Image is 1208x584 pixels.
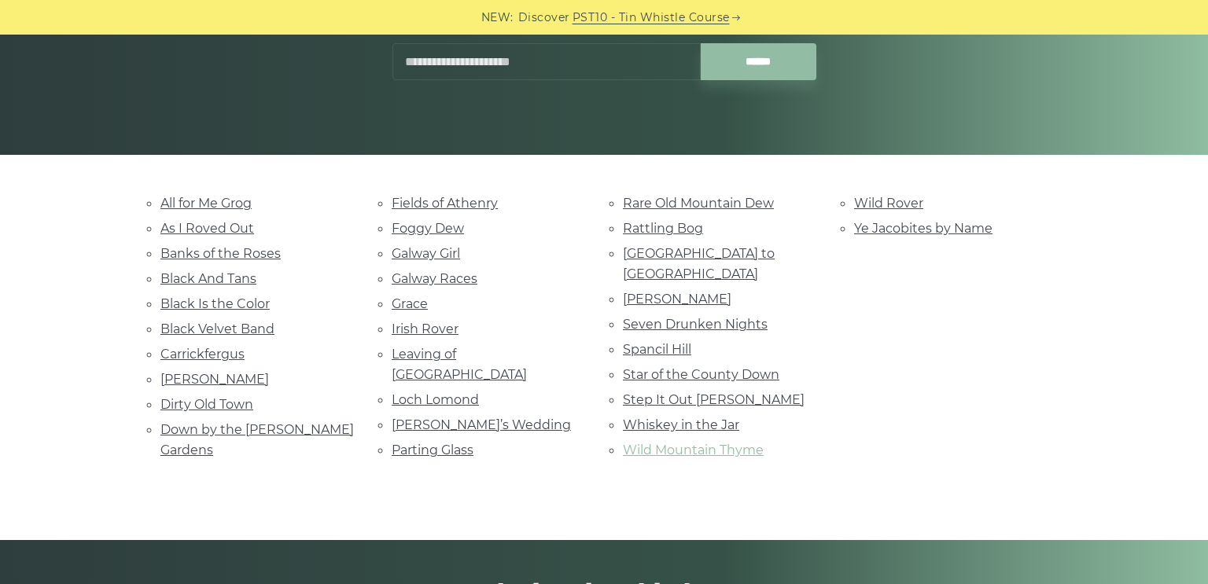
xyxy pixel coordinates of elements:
[392,417,571,432] a: [PERSON_NAME]’s Wedding
[623,246,775,281] a: [GEOGRAPHIC_DATA] to [GEOGRAPHIC_DATA]
[623,417,739,432] a: Whiskey in the Jar
[160,196,252,211] a: All for Me Grog
[392,246,460,261] a: Galway Girl
[623,367,779,382] a: Star of the County Down
[392,196,498,211] a: Fields of Athenry
[160,246,281,261] a: Banks of the Roses
[854,196,923,211] a: Wild Rover
[854,221,993,236] a: Ye Jacobites by Name
[392,221,464,236] a: Foggy Dew
[160,372,269,387] a: [PERSON_NAME]
[623,392,805,407] a: Step It Out [PERSON_NAME]
[623,221,703,236] a: Rattling Bog
[160,271,256,286] a: Black And Tans
[392,392,479,407] a: Loch Lomond
[160,221,254,236] a: As I Roved Out
[160,422,354,457] a: Down by the [PERSON_NAME] Gardens
[160,296,270,311] a: Black Is the Color
[623,292,731,307] a: [PERSON_NAME]
[573,9,730,27] a: PST10 - Tin Whistle Course
[392,347,527,382] a: Leaving of [GEOGRAPHIC_DATA]
[392,321,459,336] a: Irish Rover
[160,347,245,362] a: Carrickfergus
[160,397,253,412] a: Dirty Old Town
[392,443,473,457] a: Parting Glass
[623,317,768,332] a: Seven Drunken Nights
[623,443,764,457] a: Wild Mountain Thyme
[392,271,477,286] a: Galway Races
[160,321,274,336] a: Black Velvet Band
[623,342,691,357] a: Spancil Hill
[518,9,570,27] span: Discover
[623,196,774,211] a: Rare Old Mountain Dew
[392,296,428,311] a: Grace
[481,9,514,27] span: NEW:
